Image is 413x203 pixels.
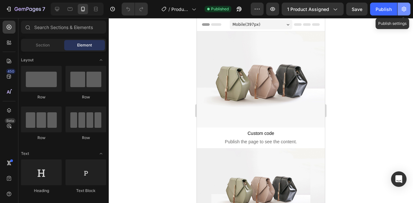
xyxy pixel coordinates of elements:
span: Toggle open [96,55,106,65]
span: Element [77,42,92,48]
input: Search Sections & Elements [21,21,106,34]
button: Publish [370,3,397,15]
button: 1 product assigned [282,3,344,15]
span: Text [21,151,29,157]
div: Undo/Redo [122,3,148,15]
span: Published [211,6,229,12]
button: Save [346,3,368,15]
div: Row [65,135,106,141]
div: Open Intercom Messenger [391,171,407,187]
span: Section [36,42,50,48]
span: Save [352,6,362,12]
div: Row [21,94,62,100]
div: Beta [5,118,15,123]
div: Heading [21,188,62,194]
span: Layout [21,57,34,63]
span: Toggle open [96,148,106,159]
div: Publish [376,6,392,13]
p: 7 [42,5,45,13]
span: 1 product assigned [287,6,329,13]
div: Text Block [65,188,106,194]
button: 7 [3,3,48,15]
div: Row [21,135,62,141]
div: Row [65,94,106,100]
div: 450 [6,69,15,74]
span: / [168,6,170,13]
span: Product Page - [DATE] 16:07:57 [171,6,189,13]
iframe: Design area [197,18,325,203]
